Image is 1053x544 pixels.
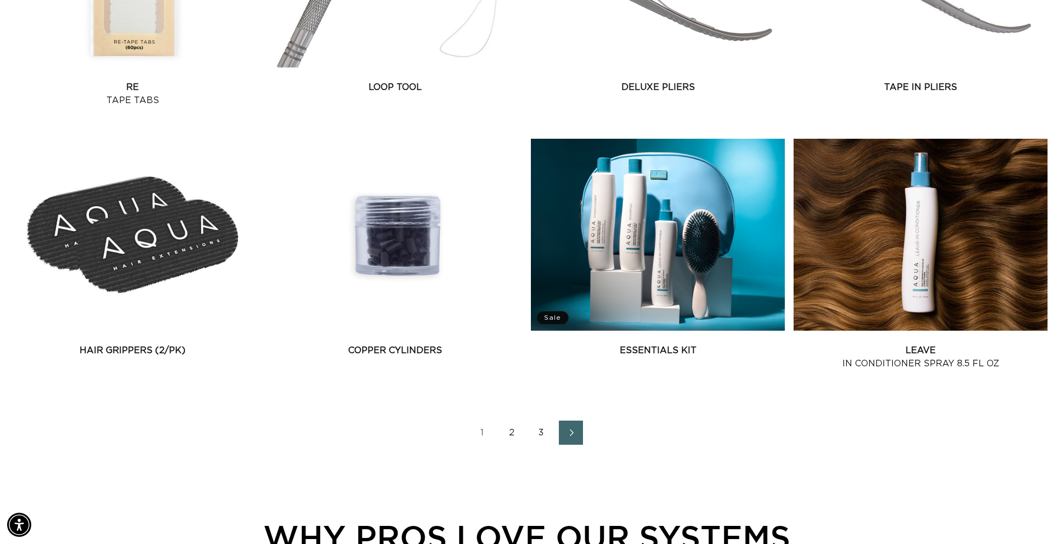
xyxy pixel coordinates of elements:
[531,81,785,94] a: Deluxe Pliers
[5,421,1048,445] nav: Pagination
[470,421,494,445] a: Page 1
[529,421,553,445] a: Page 3
[500,421,524,445] a: Page 2
[5,344,259,357] a: Hair Grippers (2/pk)
[268,81,522,94] a: Loop Tool
[531,344,785,357] a: Essentials Kit
[268,344,522,357] a: Copper Cylinders
[559,421,583,445] a: Next page
[998,491,1053,544] iframe: Chat Widget
[5,81,259,107] a: Re Tape Tabs
[7,513,31,537] div: Accessibility Menu
[794,81,1048,94] a: Tape In Pliers
[794,344,1048,370] a: Leave In Conditioner Spray 8.5 fl oz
